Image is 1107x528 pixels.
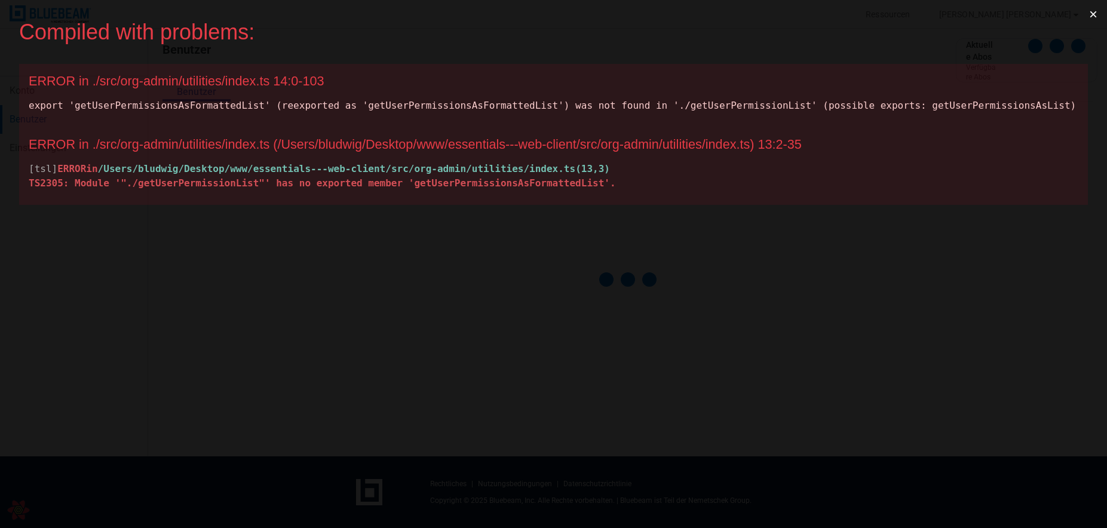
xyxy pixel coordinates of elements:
[29,137,1078,152] div: ERROR in ./src/org-admin/utilities/index.ts (/Users/bludwig/Desktop/www/essentials---web-client/s...
[57,163,86,174] span: ERROR
[29,99,1078,113] div: export 'getUserPermissionsAsFormattedList' (reexported as 'getUserPermissionsAsFormattedList') wa...
[98,163,610,174] span: /Users/bludwig/Desktop/www/essentials---web-client/src/org-admin/utilities/index.ts(13,3)
[29,177,616,189] span: TS2305: Module '"./getUserPermissionList"' has no exported member 'getUserPermissionsAsFormattedL...
[29,163,57,174] span: [tsl]
[86,163,97,174] span: in
[29,73,1078,89] div: ERROR in ./src/org-admin/utilities/index.ts 14:0-103
[19,19,1069,45] div: Compiled with problems:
